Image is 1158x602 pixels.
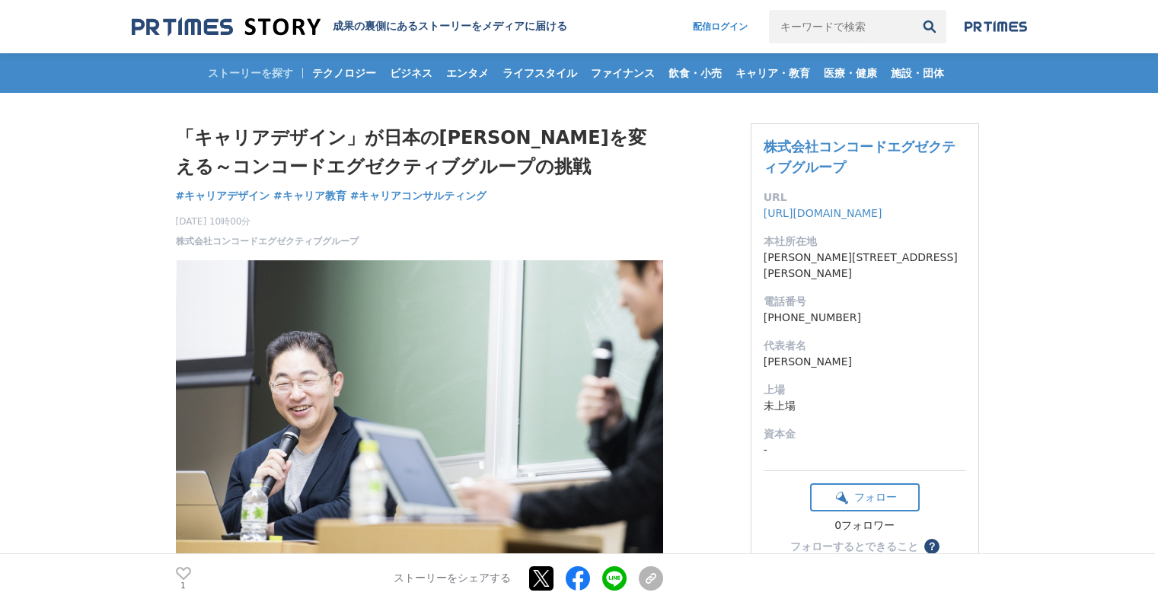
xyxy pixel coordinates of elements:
[176,189,270,202] span: #キャリアデザイン
[764,294,966,310] dt: 電話番号
[885,66,950,80] span: 施設・団体
[662,66,728,80] span: 飲食・小売
[176,260,663,575] img: thumbnail_28f75ec0-91f6-11f0-8bf6-37ccf15f8593.jpg
[306,66,382,80] span: テクノロジー
[585,66,661,80] span: ファイナンス
[176,123,663,182] h1: 「キャリアデザイン」が日本の[PERSON_NAME]を変える～コンコードエグゼクティブグループの挑戦
[350,189,487,202] span: #キャリアコンサルティング
[273,188,346,204] a: #キャリア教育
[496,66,583,80] span: ライフスタイル
[440,53,495,93] a: エンタメ
[333,20,567,33] h2: 成果の裏側にあるストーリーをメディアに届ける
[176,215,359,228] span: [DATE] 10時00分
[350,188,487,204] a: #キャリアコンサルティング
[273,189,346,202] span: #キャリア教育
[927,541,937,552] span: ？
[394,572,511,585] p: ストーリーをシェアする
[810,483,920,511] button: フォロー
[176,234,359,248] a: 株式会社コンコードエグゼクティブグループ
[965,21,1027,33] img: prtimes
[764,207,882,219] a: [URL][DOMAIN_NAME]
[132,17,321,37] img: 成果の裏側にあるストーリーをメディアに届ける
[764,190,966,205] dt: URL
[818,53,883,93] a: 医療・健康
[764,426,966,442] dt: 資本金
[678,10,763,43] a: 配信ログイン
[818,66,883,80] span: 医療・健康
[662,53,728,93] a: 飲食・小売
[306,53,382,93] a: テクノロジー
[384,66,439,80] span: ビジネス
[924,539,939,554] button: ？
[176,581,191,589] p: 1
[885,53,950,93] a: 施設・団体
[585,53,661,93] a: ファイナンス
[764,354,966,370] dd: [PERSON_NAME]
[790,541,918,552] div: フォローするとできること
[764,310,966,326] dd: [PHONE_NUMBER]
[913,10,946,43] button: 検索
[810,519,920,533] div: 0フォロワー
[769,10,913,43] input: キーワードで検索
[729,53,816,93] a: キャリア・教育
[764,398,966,414] dd: 未上場
[764,250,966,282] dd: [PERSON_NAME][STREET_ADDRESS][PERSON_NAME]
[764,338,966,354] dt: 代表者名
[132,17,567,37] a: 成果の裏側にあるストーリーをメディアに届ける 成果の裏側にあるストーリーをメディアに届ける
[764,234,966,250] dt: 本社所在地
[176,188,270,204] a: #キャリアデザイン
[440,66,495,80] span: エンタメ
[764,139,955,175] a: 株式会社コンコードエグゼクティブグループ
[496,53,583,93] a: ライフスタイル
[764,382,966,398] dt: 上場
[764,442,966,458] dd: -
[729,66,816,80] span: キャリア・教育
[384,53,439,93] a: ビジネス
